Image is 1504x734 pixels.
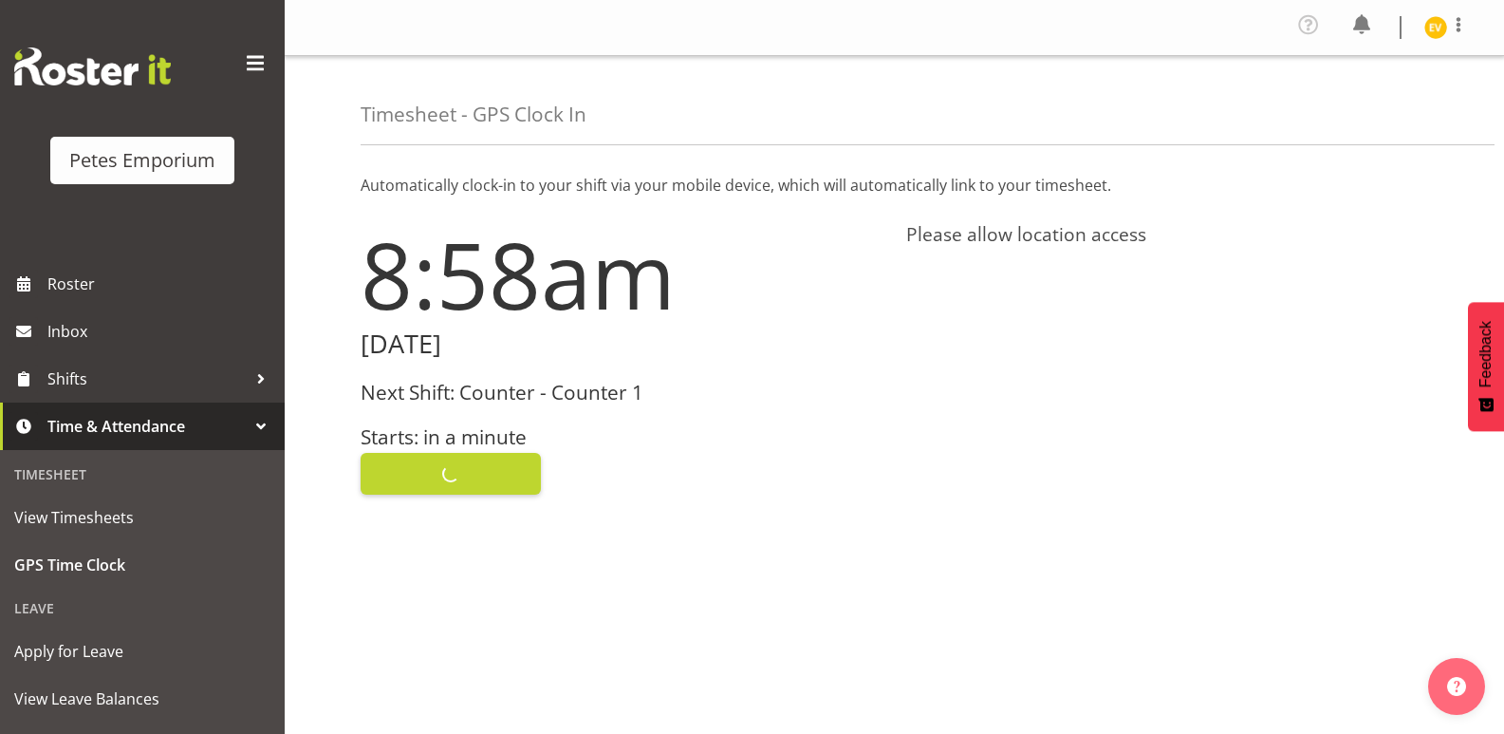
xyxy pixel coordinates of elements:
[1468,302,1504,431] button: Feedback - Show survey
[5,455,280,494] div: Timesheet
[14,685,270,713] span: View Leave Balances
[1447,677,1466,696] img: help-xxl-2.png
[47,412,247,441] span: Time & Attendance
[361,223,883,326] h1: 8:58am
[361,174,1428,197] p: Automatically clock-in to your shift via your mobile device, which will automatically link to you...
[5,675,280,723] a: View Leave Balances
[361,426,883,448] h3: Starts: in a minute
[361,382,883,404] h3: Next Shift: Counter - Counter 1
[47,270,275,298] span: Roster
[47,365,247,393] span: Shifts
[47,317,275,346] span: Inbox
[1477,321,1495,387] span: Feedback
[5,494,280,541] a: View Timesheets
[5,628,280,675] a: Apply for Leave
[14,637,270,666] span: Apply for Leave
[1424,16,1447,39] img: eva-vailini10223.jpg
[14,551,270,579] span: GPS Time Clock
[361,329,883,359] h2: [DATE]
[5,589,280,628] div: Leave
[361,104,586,125] h4: Timesheet - GPS Clock In
[69,146,215,175] div: Petes Emporium
[14,503,270,532] span: View Timesheets
[5,541,280,589] a: GPS Time Clock
[14,47,171,85] img: Rosterit website logo
[906,223,1429,246] h4: Please allow location access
